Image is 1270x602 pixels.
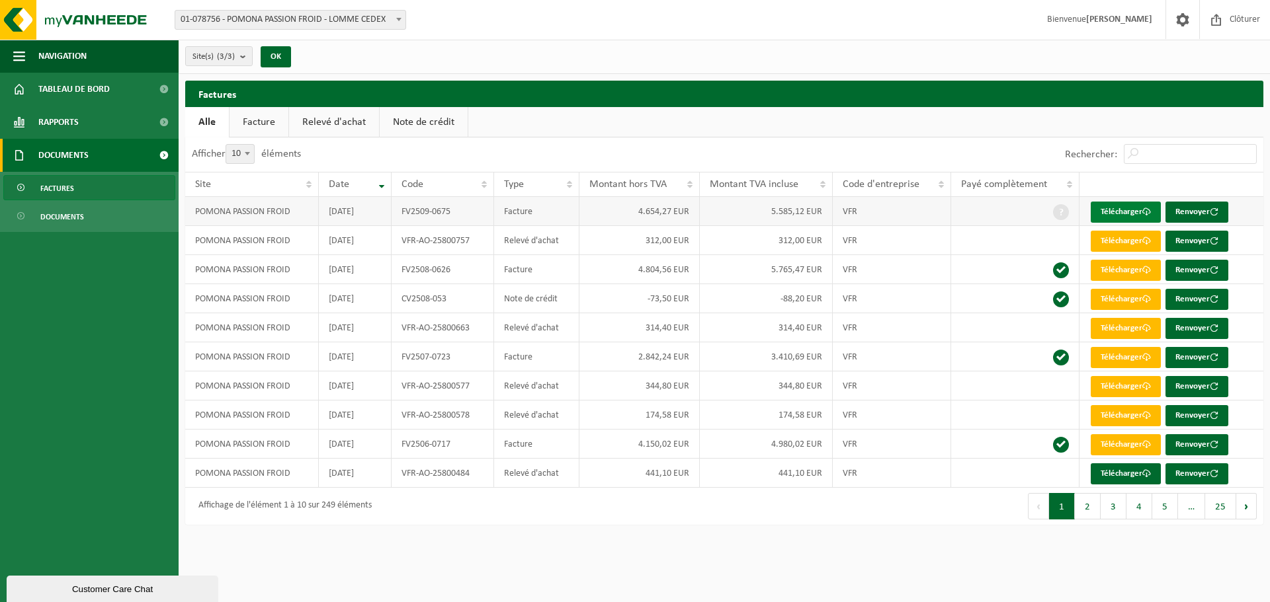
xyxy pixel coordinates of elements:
td: VFR-AO-25800484 [392,459,494,488]
td: POMONA PASSION FROID [185,226,319,255]
button: Renvoyer [1165,405,1228,426]
button: 5 [1152,493,1178,519]
td: 314,40 EUR [579,313,700,342]
td: POMONA PASSION FROID [185,197,319,226]
span: Code [402,179,423,190]
td: 174,58 EUR [579,400,700,430]
button: Site(s)(3/3) [185,46,253,66]
button: 25 [1205,493,1236,519]
td: [DATE] [319,342,392,371]
span: Montant TVA incluse [710,179,798,190]
td: VFR [833,255,951,284]
span: Montant hors TVA [589,179,667,190]
button: Renvoyer [1165,463,1228,484]
button: Renvoyer [1165,231,1228,252]
span: Code d'entreprise [843,179,919,190]
span: 10 [226,145,254,163]
td: VFR [833,313,951,342]
td: FV2507-0723 [392,342,494,371]
a: Factures [3,175,175,200]
span: … [1178,493,1205,519]
button: 4 [1126,493,1152,519]
td: 5.765,47 EUR [700,255,833,284]
td: [DATE] [319,255,392,284]
td: 4.980,02 EUR [700,430,833,459]
td: VFR [833,400,951,430]
span: Documents [38,139,89,172]
a: Relevé d'achat [289,107,379,137]
a: Télécharger [1091,405,1161,426]
div: Affichage de l'élément 1 à 10 sur 249 éléments [192,494,372,518]
td: 174,58 EUR [700,400,833,430]
td: Relevé d'achat [494,313,580,342]
span: Payé complètement [961,179,1047,190]
td: VFR [833,371,951,400]
button: 1 [1049,493,1075,519]
td: 314,40 EUR [700,313,833,342]
td: [DATE] [319,430,392,459]
a: Documents [3,204,175,229]
span: Tableau de bord [38,73,110,106]
button: Renvoyer [1165,260,1228,281]
td: 312,00 EUR [579,226,700,255]
span: Site(s) [192,47,235,67]
a: Alle [185,107,229,137]
td: 4.150,02 EUR [579,430,700,459]
td: POMONA PASSION FROID [185,400,319,430]
button: Renvoyer [1165,434,1228,455]
button: Renvoyer [1165,289,1228,310]
td: VFR [833,459,951,488]
td: POMONA PASSION FROID [185,284,319,313]
td: Note de crédit [494,284,580,313]
a: Télécharger [1091,260,1161,281]
td: Relevé d'achat [494,459,580,488]
td: 312,00 EUR [700,226,833,255]
h2: Factures [185,81,249,106]
td: [DATE] [319,371,392,400]
button: 2 [1075,493,1101,519]
span: Date [329,179,349,190]
span: Site [195,179,211,190]
label: Rechercher: [1065,149,1117,160]
button: Renvoyer [1165,347,1228,368]
td: [DATE] [319,284,392,313]
a: Télécharger [1091,376,1161,397]
td: POMONA PASSION FROID [185,459,319,488]
td: [DATE] [319,400,392,430]
button: 3 [1101,493,1126,519]
count: (3/3) [217,52,235,61]
span: Rapports [38,106,79,139]
td: VFR-AO-25800578 [392,400,494,430]
button: Renvoyer [1165,376,1228,397]
td: 4.654,27 EUR [579,197,700,226]
a: Télécharger [1091,289,1161,310]
button: OK [261,46,291,67]
td: Facture [494,197,580,226]
td: POMONA PASSION FROID [185,342,319,371]
td: FV2506-0717 [392,430,494,459]
td: VFR [833,197,951,226]
td: VFR [833,430,951,459]
label: Afficher éléments [192,149,301,159]
strong: [PERSON_NAME] [1086,15,1152,24]
span: Documents [40,204,84,229]
td: VFR [833,284,951,313]
td: FV2509-0675 [392,197,494,226]
td: FV2508-0626 [392,255,494,284]
a: Télécharger [1091,231,1161,252]
td: CV2508-053 [392,284,494,313]
td: [DATE] [319,459,392,488]
span: 01-078756 - POMONA PASSION FROID - LOMME CEDEX [175,10,406,30]
td: 5.585,12 EUR [700,197,833,226]
td: [DATE] [319,197,392,226]
td: [DATE] [319,313,392,342]
td: 4.804,56 EUR [579,255,700,284]
td: 344,80 EUR [579,371,700,400]
a: Télécharger [1091,318,1161,339]
td: Relevé d'achat [494,371,580,400]
td: Relevé d'achat [494,226,580,255]
td: Facture [494,255,580,284]
td: VFR [833,226,951,255]
td: 441,10 EUR [700,459,833,488]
